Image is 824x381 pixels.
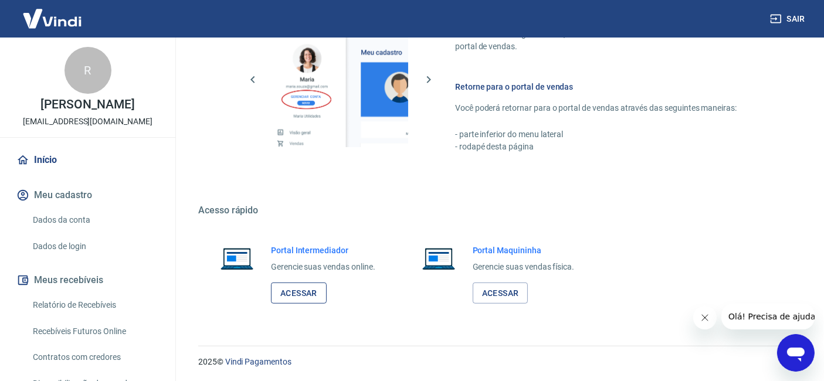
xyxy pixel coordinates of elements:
p: [PERSON_NAME] [40,98,134,111]
h6: Portal Maquininha [473,244,575,256]
div: R [65,47,111,94]
h6: Retorne para o portal de vendas [455,81,768,93]
button: Meus recebíveis [14,267,161,293]
a: Relatório de Recebíveis [28,293,161,317]
p: Gerencie suas vendas física. [473,261,575,273]
iframe: Botão para abrir a janela de mensagens [777,334,815,372]
p: Gerencie suas vendas online. [271,261,375,273]
iframe: Fechar mensagem [693,306,717,329]
p: Você poderá retornar para o portal de vendas através das seguintes maneiras: [455,102,768,114]
p: - parte inferior do menu lateral [455,128,768,141]
a: Dados da conta [28,208,161,232]
a: Acessar [271,283,327,304]
iframe: Mensagem da empresa [721,304,815,329]
h5: Acesso rápido [198,205,796,216]
p: 2025 © [198,356,796,368]
a: Contratos com credores [28,345,161,369]
button: Meu cadastro [14,182,161,208]
a: Dados de login [28,234,161,258]
p: Para acessar este gerenciador, basta clicar em “Gerenciar conta” no menu lateral do portal de ven... [455,28,768,53]
a: Recebíveis Futuros Online [28,319,161,343]
p: - rodapé desta página [455,141,768,153]
img: Imagem da dashboard mostrando o botão de gerenciar conta na sidebar no lado esquerdo [273,12,408,147]
a: Início [14,147,161,173]
a: Vindi Pagamentos [225,357,291,366]
h6: Portal Intermediador [271,244,375,256]
span: Olá! Precisa de ajuda? [7,8,99,18]
p: [EMAIL_ADDRESS][DOMAIN_NAME] [23,115,152,128]
button: Sair [768,8,810,30]
img: Vindi [14,1,90,36]
img: Imagem de um notebook aberto [212,244,262,273]
img: Imagem de um notebook aberto [414,244,463,273]
a: Acessar [473,283,528,304]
